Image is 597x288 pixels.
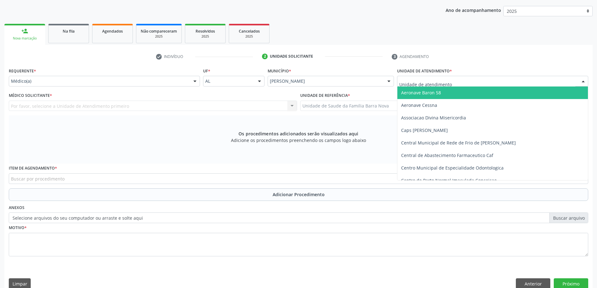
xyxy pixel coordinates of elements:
span: Aeronave Cessna [401,102,437,108]
span: Cancelados [239,29,260,34]
div: 2 [262,54,268,59]
span: Caps [PERSON_NAME] [401,127,448,133]
span: Central de Abastecimento Farmaceutico Caf [401,152,493,158]
span: Central Municipal de Rede de Frio de [PERSON_NAME] [401,140,516,146]
input: Unidade de atendimento [399,78,575,91]
label: Motivo [9,223,27,233]
div: 2025 [190,34,221,39]
label: Unidade de referência [300,91,350,101]
span: Médico(a) [11,78,187,84]
label: Item de agendamento [9,164,57,173]
span: Centro Municipal de Especialidade Odontologica [401,165,504,171]
label: Unidade de atendimento [397,66,452,76]
span: Buscar por procedimento [11,175,65,182]
span: Adicione os procedimentos preenchendo os campos logo abaixo [231,137,366,144]
span: Centro de Parto Normal Imaculada Conceicao [401,177,497,183]
span: Associacao Divina Misericordia [401,115,466,121]
label: Médico Solicitante [9,91,52,101]
label: Anexos [9,203,24,213]
p: Ano de acompanhamento [446,6,501,14]
span: Os procedimentos adicionados serão visualizados aqui [238,130,358,137]
span: AL [205,78,252,84]
div: 2025 [233,34,265,39]
button: Adicionar Procedimento [9,188,588,201]
div: Nova marcação [9,36,41,41]
div: Unidade solicitante [270,54,313,59]
span: Aeronave Baron 58 [401,90,441,96]
span: [PERSON_NAME] [270,78,381,84]
label: Requerente [9,66,36,76]
span: Agendados [102,29,123,34]
label: Município [268,66,291,76]
span: Resolvidos [196,29,215,34]
span: Adicionar Procedimento [273,191,325,198]
div: 2025 [141,34,177,39]
span: Não compareceram [141,29,177,34]
span: Na fila [63,29,75,34]
label: UF [203,66,210,76]
div: person_add [21,28,28,34]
